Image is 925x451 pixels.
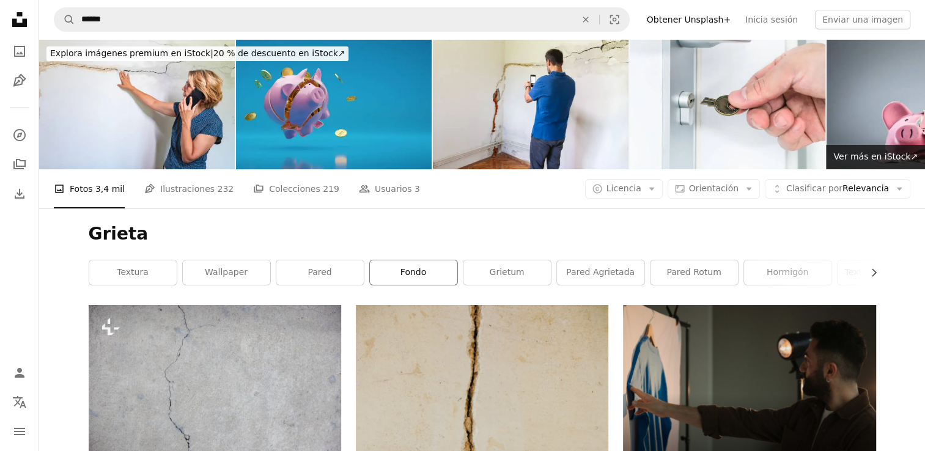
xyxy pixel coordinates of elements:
[50,48,345,58] span: 20 % de descuento en iStock ↗
[236,39,432,169] img: Hucha rota llena de monedas de euro aislada sobre fondo azul. Ilustración 3D.
[600,8,629,31] button: Búsqueda visual
[144,169,234,208] a: Ilustraciones 232
[7,68,32,93] a: Ilustraciones
[7,152,32,177] a: Colecciones
[744,260,831,285] a: hormigón
[415,182,420,196] span: 3
[370,260,457,285] a: Fondo
[833,152,918,161] span: Ver más en iStock ↗
[765,179,910,199] button: Clasificar porRelevancia
[786,183,842,193] span: Clasificar por
[668,179,760,199] button: Orientación
[738,10,805,29] a: Inicia sesión
[276,260,364,285] a: pared
[89,260,177,285] a: textura
[89,223,876,245] h1: Grieta
[7,123,32,147] a: Explorar
[323,182,339,196] span: 219
[786,183,889,195] span: Relevancia
[463,260,551,285] a: grietum
[7,182,32,206] a: Historial de descargas
[606,183,641,193] span: Licencia
[359,169,420,208] a: Usuarios 3
[630,39,825,169] img: Mano humana sosteniendo una llave rota
[826,145,925,169] a: Ver más en iStock↗
[183,260,270,285] a: Wallpaper
[7,39,32,64] a: Fotos
[650,260,738,285] a: Pared rotum
[89,383,341,394] a: Un primer plano de una pared
[7,361,32,385] a: Iniciar sesión / Registrarse
[585,179,663,199] button: Licencia
[7,7,32,34] a: Inicio — Unsplash
[39,39,356,68] a: Explora imágenes premium en iStock|20 % de descuento en iStock↗
[639,10,738,29] a: Obtener Unsplash+
[557,260,644,285] a: pared agrietada
[689,183,739,193] span: Orientación
[815,10,910,29] button: Enviar una imagen
[253,169,339,208] a: Colecciones 219
[54,7,630,32] form: Encuentra imágenes en todo el sitio
[863,260,876,285] button: desplazar lista a la derecha
[572,8,599,31] button: Borrar
[7,419,32,444] button: Menú
[217,182,234,196] span: 232
[433,39,628,169] img: Mature man looking at a damaged wall
[39,39,235,169] img: Woman looking at a wall damaged after the earthquake
[7,390,32,414] button: Idioma
[50,48,213,58] span: Explora imágenes premium en iStock |
[838,260,925,285] a: Textura de pared
[54,8,75,31] button: Buscar en Unsplash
